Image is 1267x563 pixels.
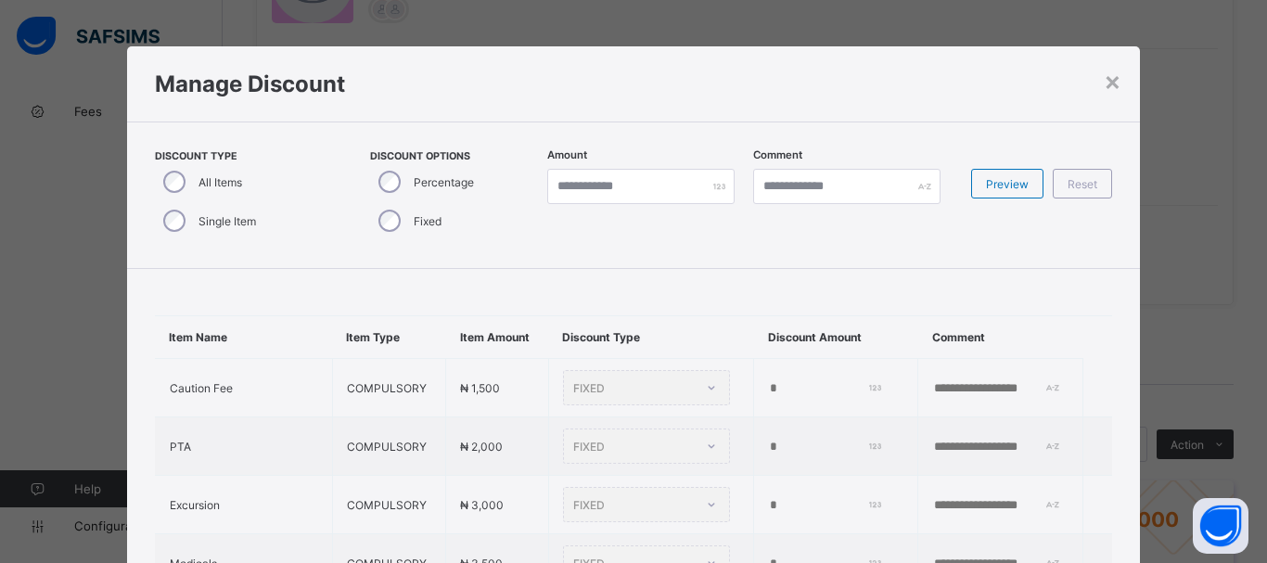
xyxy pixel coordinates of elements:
label: All Items [198,175,242,189]
button: Open asap [1193,498,1248,554]
span: Discount Options [370,150,537,162]
label: Percentage [414,175,474,189]
td: Excursion [155,476,332,534]
th: Discount Type [548,316,753,359]
span: ₦ 2,000 [460,440,503,454]
th: Item Name [155,316,332,359]
h1: Manage Discount [155,70,1113,97]
span: Reset [1068,177,1097,191]
td: COMPULSORY [332,359,446,417]
span: Preview [986,177,1029,191]
th: Discount Amount [754,316,918,359]
label: Fixed [414,214,442,228]
td: PTA [155,417,332,476]
label: Amount [547,148,587,161]
div: × [1104,65,1121,96]
span: Discount Type [155,150,334,162]
span: ₦ 3,000 [460,498,504,512]
td: COMPULSORY [332,476,446,534]
th: Item Amount [446,316,548,359]
th: Item Type [332,316,446,359]
span: ₦ 1,500 [460,381,500,395]
label: Comment [753,148,802,161]
td: COMPULSORY [332,417,446,476]
label: Single Item [198,214,256,228]
td: Caution Fee [155,359,332,417]
th: Comment [918,316,1082,359]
